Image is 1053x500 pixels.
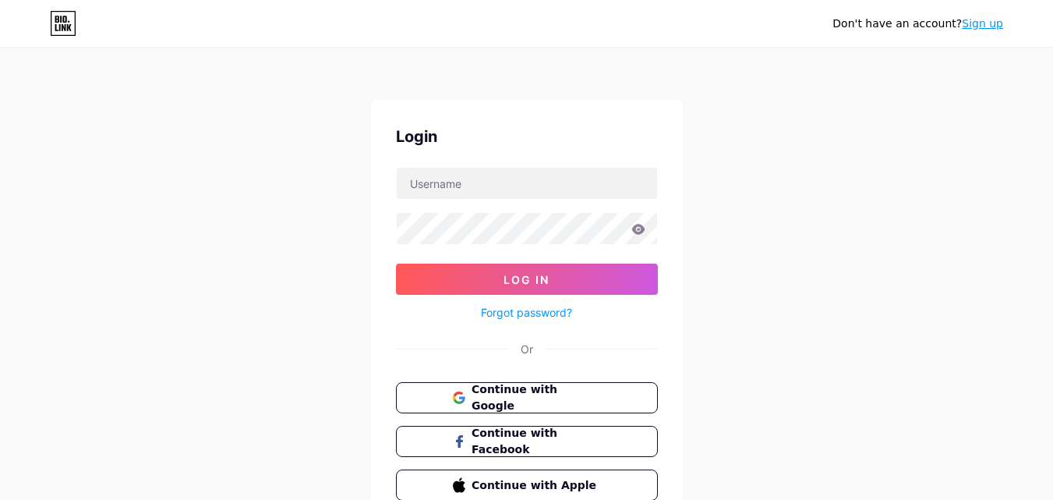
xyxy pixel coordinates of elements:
[396,264,658,295] button: Log In
[832,16,1003,32] div: Don't have an account?
[472,477,600,494] span: Continue with Apple
[521,341,533,357] div: Or
[397,168,657,199] input: Username
[396,125,658,148] div: Login
[962,17,1003,30] a: Sign up
[396,382,658,413] button: Continue with Google
[481,304,572,321] a: Forgot password?
[504,273,549,286] span: Log In
[472,425,600,458] span: Continue with Facebook
[472,381,600,414] span: Continue with Google
[396,426,658,457] button: Continue with Facebook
